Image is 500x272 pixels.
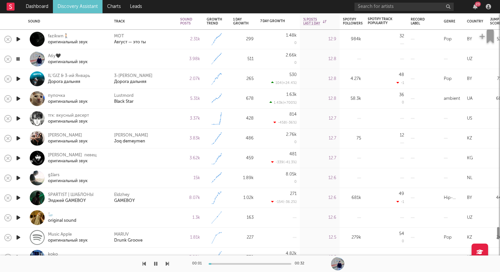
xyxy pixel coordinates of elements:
div: 12.6 [303,214,336,222]
div: оригинальный звук [48,59,88,65]
div: g1lars [48,172,88,178]
div: 2.31k [180,35,200,43]
div: 12.7 [303,115,336,123]
div: BY [467,75,472,83]
div: 32 [399,34,404,38]
div: Track [114,19,170,23]
div: 5.89k [180,253,200,261]
div: 3.98k [180,55,200,63]
div: 104 ( +24.4 % ) [271,81,297,85]
div: 486 [233,135,254,142]
div: 8.07k [180,194,200,202]
a: MARUV [114,232,129,238]
div: 1.3k [180,214,200,222]
div: 481 [289,152,297,156]
a: SPARTIST | ШАБЛОНЫЭлджей GAMEBOY [48,192,94,204]
div: US [467,115,472,123]
div: Growth Trend [207,18,223,25]
div: Pop [444,75,452,83]
div: KG [467,154,473,162]
div: оригинальный звук [48,99,88,105]
a: Lustmord [114,93,134,99]
div: 12.9 [303,35,336,43]
div: Spotify Followers [343,18,363,25]
a: [PERSON_NAME] [114,133,148,138]
div: 49 [399,192,404,196]
a: Joq demeymen [114,138,145,144]
a: g1larsоригинальный звук [48,172,88,184]
div: 12 [400,133,404,137]
div: 0 [294,180,297,184]
div: 12.7 [303,135,336,142]
div: 984k [343,35,361,43]
a: Eldzhey [114,192,130,198]
div: 1.89k [233,174,254,182]
div: 12.8 [303,55,336,63]
div: BY [467,35,472,43]
div: 1.81k [180,234,200,242]
div: 12.7 [303,154,336,162]
div: 279k [343,234,361,242]
div: Record Label [411,18,427,25]
div: KZ [467,234,472,242]
div: GAMEBOY [114,198,135,204]
div: оригинальный звук [48,238,88,244]
div: Дорога дальняя [48,79,90,85]
div: пупочка [48,93,88,99]
div: 00:32 [295,260,308,268]
a: Black Star [114,99,134,105]
div: 299 [233,35,254,43]
input: Search for artists [354,3,454,11]
div: 23 [475,2,481,7]
div: 3.83k [180,135,200,142]
div: [PERSON_NAME] певец [48,152,97,158]
a: Август — это ты [114,39,146,45]
div: 54 [399,232,404,236]
div: Music Apple [48,232,88,238]
div: 459 [233,154,254,162]
div: 0 [402,240,404,243]
div: 3.62k [180,154,200,162]
div: 428 [233,115,254,123]
div: 4.27k [343,75,361,83]
div: 1.43k ( +700 % ) [270,100,297,105]
div: оригинальный звук [48,158,97,164]
div: KZ [467,135,472,142]
a: Drunk Groove [114,238,143,244]
div: NL [467,174,473,182]
a: Дорога дальняя [114,79,146,85]
div: оригинальный звук [48,138,88,144]
div: 163 [233,214,254,222]
div: UZ [467,55,473,63]
div: 5.31k [180,95,200,103]
button: 23 [473,4,478,9]
div: 2.76k [286,133,297,137]
div: Элджей GAMEBOY [48,198,94,204]
div: Абу🖤 [48,53,88,59]
div: 12.5 [303,253,336,261]
div: 12.8 [303,95,336,103]
div: 12.5 [303,234,336,242]
div: 3.37k [180,115,200,123]
div: IL'GIZ & 3-ий Январь [48,73,90,79]
div: тгк: вкусный десерт [48,113,89,119]
a: fazikwn🚶🏻оригинальный звук [48,33,88,45]
div: 739 [233,253,254,261]
a: Music Appleоригинальный звук [48,232,88,244]
a: 3-[PERSON_NAME] [114,73,152,79]
div: -154 ( -36.2 % ) [271,200,297,204]
div: [PERSON_NAME] [48,133,88,138]
div: SPARTIST | ШАБЛОНЫ [48,192,94,198]
div: 1 Day Growth [233,18,249,25]
a: [PERSON_NAME] певецоригинальный звук [48,152,97,164]
div: 0 [294,41,297,45]
div: koko [48,252,100,257]
div: UZ [467,214,473,222]
div: Pop [444,234,452,242]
